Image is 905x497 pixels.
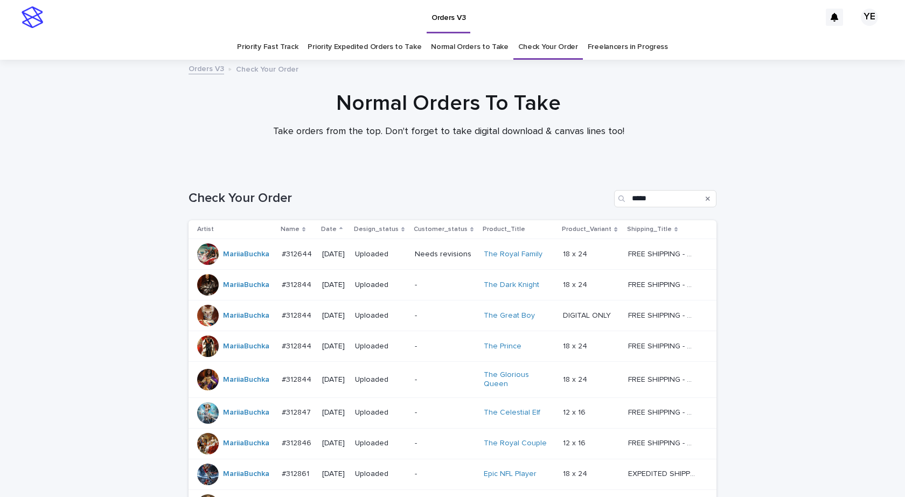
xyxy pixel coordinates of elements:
[282,406,313,417] p: #312847
[223,375,269,384] a: MariiaBuchka
[322,250,346,259] p: [DATE]
[322,470,346,479] p: [DATE]
[22,6,43,28] img: stacker-logo-s-only.png
[588,34,668,60] a: Freelancers in Progress
[189,239,716,270] tr: MariiaBuchka #312644#312644 [DATE]UploadedNeeds revisionsThe Royal Family 18 x 2418 x 24 FREE SHI...
[322,408,346,417] p: [DATE]
[355,250,406,259] p: Uploaded
[563,309,613,320] p: DIGITAL ONLY
[484,439,547,448] a: The Royal Couple
[563,373,589,384] p: 18 x 24
[322,311,346,320] p: [DATE]
[628,437,698,448] p: FREE SHIPPING - preview in 1-2 business days, after your approval delivery will take 5-10 b.d.
[355,408,406,417] p: Uploaded
[189,362,716,398] tr: MariiaBuchka #312844#312844 [DATE]Uploaded-The Glorious Queen 18 x 2418 x 24 FREE SHIPPING - prev...
[189,428,716,459] tr: MariiaBuchka #312846#312846 [DATE]Uploaded-The Royal Couple 12 x 1612 x 16 FREE SHIPPING - previe...
[563,467,589,479] p: 18 x 24
[223,470,269,479] a: MariiaBuchka
[628,278,698,290] p: FREE SHIPPING - preview in 1-2 business days, after your approval delivery will take 5-10 b.d.
[282,467,311,479] p: #312861
[282,248,314,259] p: #312644
[563,437,588,448] p: 12 x 16
[322,281,346,290] p: [DATE]
[308,34,421,60] a: Priority Expedited Orders to Take
[223,281,269,290] a: MariiaBuchka
[233,126,664,138] p: Take orders from the top. Don't forget to take digital download & canvas lines too!
[197,223,214,235] p: Artist
[223,439,269,448] a: MariiaBuchka
[355,311,406,320] p: Uploaded
[189,191,610,206] h1: Check Your Order
[321,223,337,235] p: Date
[628,248,698,259] p: FREE SHIPPING - preview in 1-2 business days, after your approval delivery will take 5-10 b.d.
[223,250,269,259] a: MariiaBuchka
[484,250,542,259] a: The Royal Family
[483,223,525,235] p: Product_Title
[484,342,521,351] a: The Prince
[282,373,314,384] p: #312844
[189,331,716,362] tr: MariiaBuchka #312844#312844 [DATE]Uploaded-The Prince 18 x 2418 x 24 FREE SHIPPING - preview in 1...
[355,439,406,448] p: Uploaded
[282,309,314,320] p: #312844
[236,62,298,74] p: Check Your Order
[628,467,698,479] p: EXPEDITED SHIPPING - preview in 1 business day; delivery up to 5 business days after your approval.
[322,342,346,351] p: [DATE]
[563,248,589,259] p: 18 x 24
[563,278,589,290] p: 18 x 24
[415,311,476,320] p: -
[355,281,406,290] p: Uploaded
[189,459,716,489] tr: MariiaBuchka #312861#312861 [DATE]Uploaded-Epic NFL Player 18 x 2418 x 24 EXPEDITED SHIPPING - pr...
[322,375,346,384] p: [DATE]
[518,34,578,60] a: Check Your Order
[484,281,539,290] a: The Dark Knight
[484,408,540,417] a: The Celestial Elf
[189,62,224,74] a: Orders V3
[355,342,406,351] p: Uploaded
[563,340,589,351] p: 18 x 24
[282,278,314,290] p: #312844
[562,223,611,235] p: Product_Variant
[431,34,509,60] a: Normal Orders to Take
[355,375,406,384] p: Uploaded
[189,270,716,300] tr: MariiaBuchka #312844#312844 [DATE]Uploaded-The Dark Knight 18 x 2418 x 24 FREE SHIPPING - preview...
[628,309,698,320] p: FREE SHIPPING - preview in 1-2 business days, after your approval delivery will take 5-10 b.d.
[415,375,476,384] p: -
[563,406,588,417] p: 12 x 16
[185,90,713,116] h1: Normal Orders To Take
[189,397,716,428] tr: MariiaBuchka #312847#312847 [DATE]Uploaded-The Celestial Elf 12 x 1612 x 16 FREE SHIPPING - previ...
[189,300,716,331] tr: MariiaBuchka #312844#312844 [DATE]Uploaded-The Great Boy DIGITAL ONLYDIGITAL ONLY FREE SHIPPING -...
[415,439,476,448] p: -
[282,437,314,448] p: #312846
[484,470,537,479] a: Epic NFL Player
[484,370,551,389] a: The Glorious Queen
[237,34,298,60] a: Priority Fast Track
[415,408,476,417] p: -
[322,439,346,448] p: [DATE]
[628,406,698,417] p: FREE SHIPPING - preview in 1-2 business days, after your approval delivery will take 5-10 b.d.
[223,342,269,351] a: MariiaBuchka
[861,9,878,26] div: YE
[354,223,399,235] p: Design_status
[415,281,476,290] p: -
[415,342,476,351] p: -
[223,408,269,417] a: MariiaBuchka
[223,311,269,320] a: MariiaBuchka
[281,223,300,235] p: Name
[282,340,314,351] p: #312844
[414,223,468,235] p: Customer_status
[614,190,716,207] input: Search
[628,373,698,384] p: FREE SHIPPING - preview in 1-2 business days, after your approval delivery will take 5-10 b.d.
[355,470,406,479] p: Uploaded
[415,250,476,259] p: Needs revisions
[627,223,672,235] p: Shipping_Title
[415,470,476,479] p: -
[484,311,535,320] a: The Great Boy
[628,340,698,351] p: FREE SHIPPING - preview in 1-2 business days, after your approval delivery will take 5-10 b.d.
